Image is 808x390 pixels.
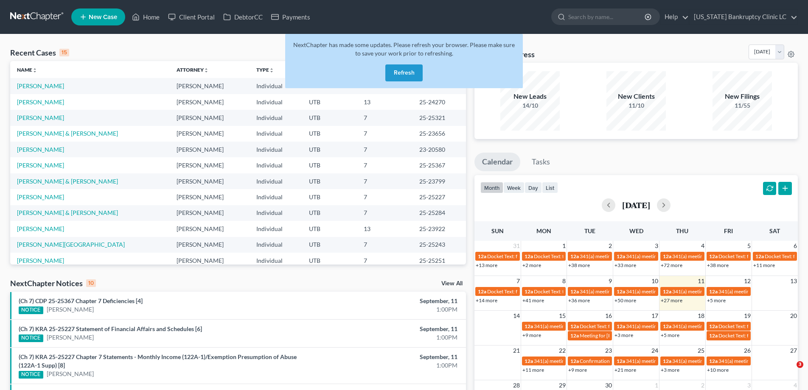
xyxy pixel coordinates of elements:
button: month [480,182,503,193]
span: 341(a) meeting for [PERSON_NAME] [672,323,754,329]
td: Individual [250,173,302,189]
div: NextChapter Notices [10,278,96,288]
a: [US_STATE] Bankruptcy Clinic LC [690,9,797,25]
td: 7 [357,189,412,205]
i: unfold_more [204,68,209,73]
span: Docket Text: for [PERSON_NAME] [718,332,794,339]
div: New Clients [606,92,666,101]
td: [PERSON_NAME] [170,157,250,173]
td: UTB [302,221,357,237]
td: 7 [357,253,412,268]
div: September, 11 [317,297,457,305]
a: +10 more [707,367,729,373]
span: Tue [584,227,595,234]
span: 12a [617,358,625,364]
span: Sat [769,227,780,234]
div: 11/10 [606,101,666,110]
span: 12a [478,288,486,295]
h2: [DATE] [622,201,650,209]
span: Meeting for [PERSON_NAME] [580,332,646,339]
a: [PERSON_NAME] [17,114,64,121]
td: [PERSON_NAME] [170,221,250,237]
span: 12a [709,332,718,339]
a: +14 more [476,297,497,304]
div: NOTICE [19,334,43,342]
a: +72 more [661,262,682,268]
span: 12a [525,358,533,364]
td: 25-25251 [412,253,466,268]
a: +38 more [707,262,729,268]
td: 25-25367 [412,157,466,173]
span: 12a [525,288,533,295]
span: 17 [651,311,659,321]
td: UTB [302,173,357,189]
span: 12a [570,253,579,259]
a: [PERSON_NAME] [17,146,64,153]
span: Mon [536,227,551,234]
span: 3 [654,241,659,251]
td: 25-23799 [412,173,466,189]
td: UTB [302,94,357,110]
td: Individual [250,78,302,94]
td: 25-25321 [412,110,466,125]
span: 26 [743,345,752,356]
td: Individual [250,142,302,157]
span: Docket Text: for [PERSON_NAME] & [PERSON_NAME] [534,288,655,295]
span: 4 [700,241,705,251]
span: 12a [570,323,579,329]
span: 12a [617,288,625,295]
a: (Ch 7) KRA 25-25227 Chapter 7 Statements - Monthly Income (122A-1)/Exemption Presumption of Abuse... [19,353,297,369]
div: September, 11 [317,325,457,333]
span: 341(a) meeting for [PERSON_NAME] [626,288,708,295]
span: 16 [604,311,613,321]
a: Calendar [474,153,520,171]
span: 341(a) meeting for [PERSON_NAME] [672,358,754,364]
a: +5 more [661,332,679,338]
td: 23-20580 [412,142,466,157]
a: Payments [267,9,314,25]
td: Individual [250,126,302,142]
a: +33 more [614,262,636,268]
button: Refresh [385,64,423,81]
div: September, 11 [317,353,457,361]
span: 12a [525,323,533,329]
a: [PERSON_NAME] [17,225,64,232]
div: 1:00PM [317,333,457,342]
a: [PERSON_NAME] [17,193,64,201]
button: day [525,182,542,193]
a: (Ch 7) KRA 25-25227 Statement of Financial Affairs and Schedules [6] [19,325,202,332]
span: 12a [525,253,533,259]
span: 341(a) meeting for [PERSON_NAME] [580,288,662,295]
span: 7 [516,276,521,286]
span: 20 [789,311,798,321]
i: unfold_more [32,68,37,73]
a: [PERSON_NAME] [47,370,94,378]
a: [PERSON_NAME] [47,305,94,314]
a: [PERSON_NAME] [17,98,64,106]
div: New Filings [713,92,772,101]
a: +38 more [568,262,590,268]
a: [PERSON_NAME] & [PERSON_NAME] [17,209,118,216]
div: 1:00PM [317,305,457,314]
a: [PERSON_NAME] & [PERSON_NAME] [17,130,118,137]
span: 14 [512,311,521,321]
td: UTB [302,189,357,205]
div: Recent Cases [10,47,69,58]
a: [PERSON_NAME] & [PERSON_NAME] [17,178,118,185]
td: UTB [302,110,357,125]
a: [PERSON_NAME] [17,162,64,169]
span: 341(a) meeting for [PERSON_NAME] [534,323,616,329]
td: Individual [250,110,302,125]
td: Individual [250,221,302,237]
span: 341(a) meeting for [PERSON_NAME] [534,358,616,364]
span: 12a [663,323,671,329]
td: Individual [250,253,302,268]
td: Individual [250,94,302,110]
a: +3 more [661,367,679,373]
span: 10 [651,276,659,286]
td: Individual [250,189,302,205]
a: [PERSON_NAME][GEOGRAPHIC_DATA] [17,241,125,248]
a: [PERSON_NAME] [17,257,64,264]
span: 341(a) meeting for [PERSON_NAME] [718,358,800,364]
div: 1:00PM [317,361,457,370]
